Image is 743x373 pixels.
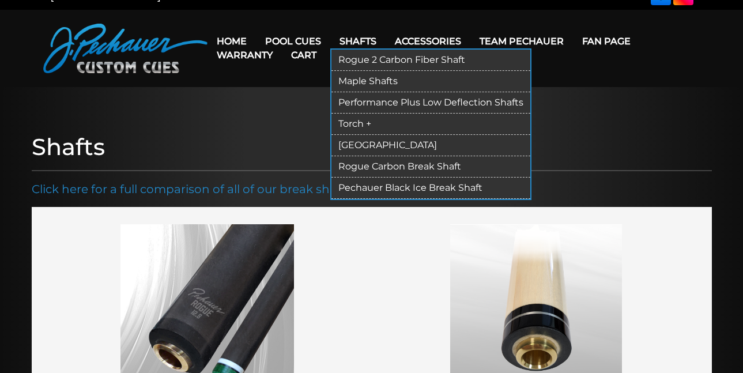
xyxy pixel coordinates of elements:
[208,40,282,70] a: Warranty
[256,27,330,56] a: Pool Cues
[331,135,530,156] a: [GEOGRAPHIC_DATA]
[32,182,353,196] a: Click here for a full comparison of all of our break shafts.
[331,178,530,199] a: Pechauer Black Ice Break Shaft
[43,24,208,73] img: Pechauer Custom Cues
[331,114,530,135] a: Torch +
[282,40,326,70] a: Cart
[331,92,530,114] a: Performance Plus Low Deflection Shafts
[386,27,470,56] a: Accessories
[331,156,530,178] a: Rogue Carbon Break Shaft
[32,133,712,161] h1: Shafts
[208,27,256,56] a: Home
[330,27,386,56] a: Shafts
[331,71,530,92] a: Maple Shafts
[331,50,530,71] a: Rogue 2 Carbon Fiber Shaft
[573,27,640,56] a: Fan Page
[470,27,573,56] a: Team Pechauer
